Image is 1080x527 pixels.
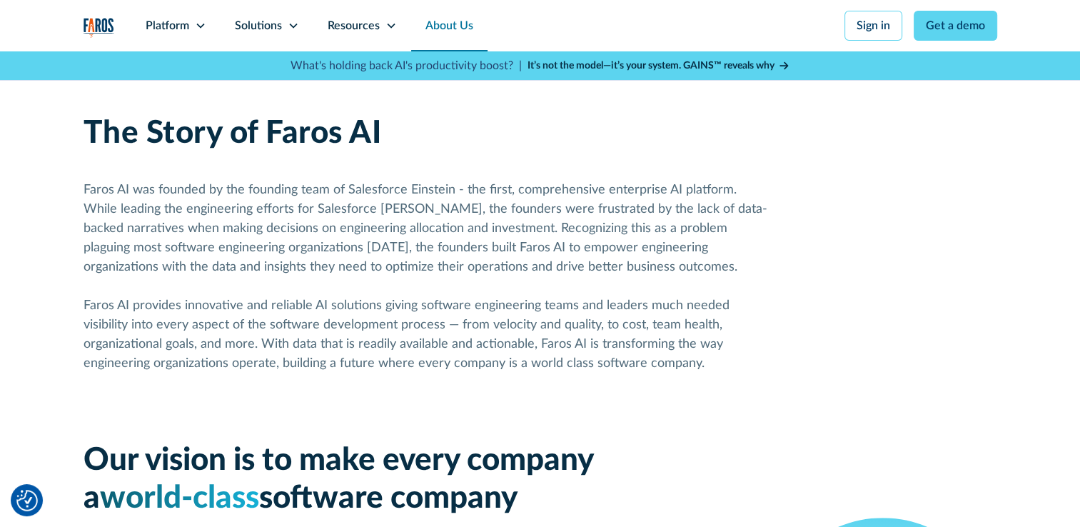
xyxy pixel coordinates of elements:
[84,18,114,38] img: Logo of the analytics and reporting company Faros.
[235,17,282,34] div: Solutions
[84,181,769,373] div: Faros AI was founded by the founding team of Salesforce Einstein - the first, comprehensive enter...
[146,17,189,34] div: Platform
[844,11,902,41] a: Sign in
[84,115,382,153] h2: The Story of Faros AI
[528,59,790,74] a: It’s not the model—it’s your system. GAINS™ reveals why
[16,490,38,511] img: Revisit consent button
[914,11,997,41] a: Get a demo
[291,57,522,74] p: What's holding back AI's productivity boost? |
[328,17,380,34] div: Resources
[16,490,38,511] button: Cookie Settings
[84,18,114,38] a: home
[528,61,774,71] strong: It’s not the model—it’s your system. GAINS™ reveals why
[84,442,769,518] div: Our vision is to make every company a software company
[100,483,259,514] span: world-class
